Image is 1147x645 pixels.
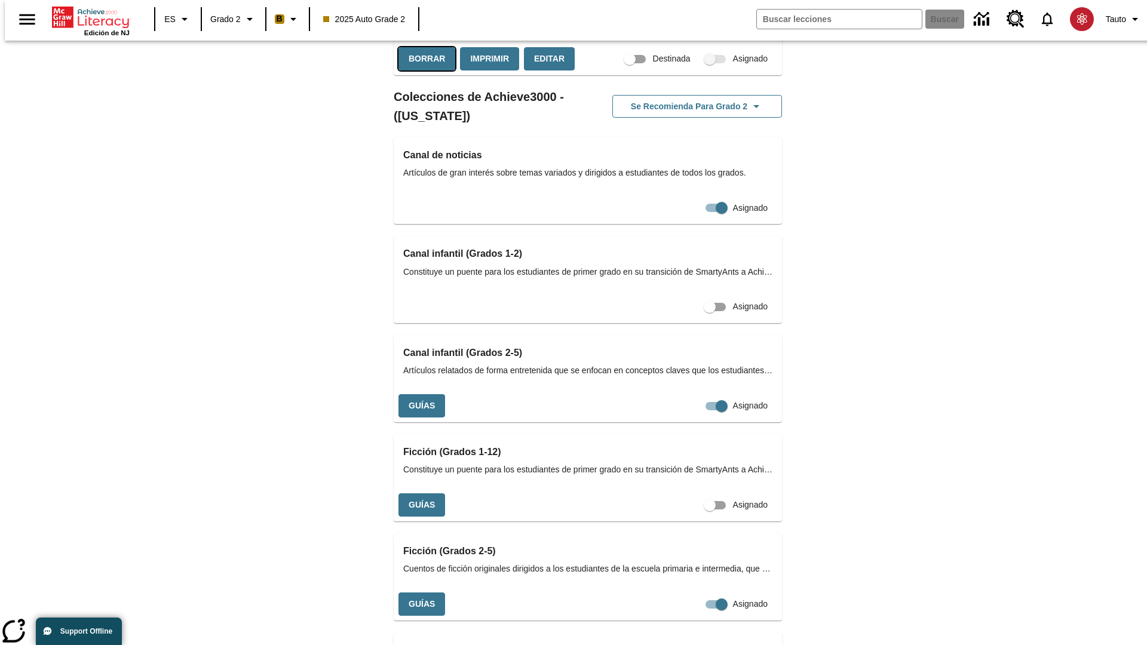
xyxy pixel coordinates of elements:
h3: Canal de noticias [403,147,772,164]
span: Edición de NJ [84,29,130,36]
span: Asignado [733,499,768,511]
button: Se recomienda para Grado 2 [612,95,782,118]
input: Buscar campo [757,10,922,29]
span: Support Offline [60,627,112,635]
span: Constituye un puente para los estudiantes de primer grado en su transición de SmartyAnts a Achiev... [403,266,772,278]
span: Cuentos de ficción originales dirigidos a los estudiantes de la escuela primaria e intermedia, qu... [403,563,772,575]
button: Escoja un nuevo avatar [1063,4,1101,35]
h3: Canal infantil (Grados 1-2) [403,245,772,262]
button: Support Offline [36,618,122,645]
button: Boost El color de la clase es anaranjado claro. Cambiar el color de la clase. [270,8,305,30]
button: Guías [398,493,445,517]
button: Abrir el menú lateral [10,2,45,37]
img: avatar image [1070,7,1094,31]
span: Grado 2 [210,13,241,26]
h3: Canal infantil (Grados 2-5) [403,345,772,361]
a: Centro de información [967,3,999,36]
span: Artículos relatados de forma entretenida que se enfocan en conceptos claves que los estudiantes a... [403,364,772,377]
a: Notificaciones [1032,4,1063,35]
div: Portada [52,4,130,36]
span: Constituye un puente para los estudiantes de primer grado en su transición de SmartyAnts a Achiev... [403,463,772,476]
h2: Colecciones de Achieve3000 - ([US_STATE]) [394,87,588,125]
button: Lenguaje: ES, Selecciona un idioma [159,8,197,30]
a: Portada [52,5,130,29]
span: ES [164,13,176,26]
span: Asignado [733,202,768,214]
span: Asignado [733,400,768,412]
h3: Ficción (Grados 1-12) [403,444,772,460]
span: Asignado [733,598,768,610]
span: 2025 Auto Grade 2 [323,13,406,26]
span: Asignado [733,300,768,313]
button: Imprimir, Se abrirá en una ventana nueva [460,47,519,70]
a: Centro de recursos, Se abrirá en una pestaña nueva. [999,3,1032,35]
button: Editar [524,47,575,70]
span: Destinada [653,53,691,65]
button: Grado: Grado 2, Elige un grado [206,8,262,30]
span: Asignado [733,53,768,65]
h3: Ficción (Grados 2-5) [403,543,772,560]
button: Borrar [398,47,455,70]
span: Artículos de gran interés sobre temas variados y dirigidos a estudiantes de todos los grados. [403,167,772,179]
button: Perfil/Configuración [1101,8,1147,30]
button: Guías [398,592,445,616]
button: Guías [398,394,445,417]
span: Tauto [1106,13,1126,26]
span: B [277,11,283,26]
